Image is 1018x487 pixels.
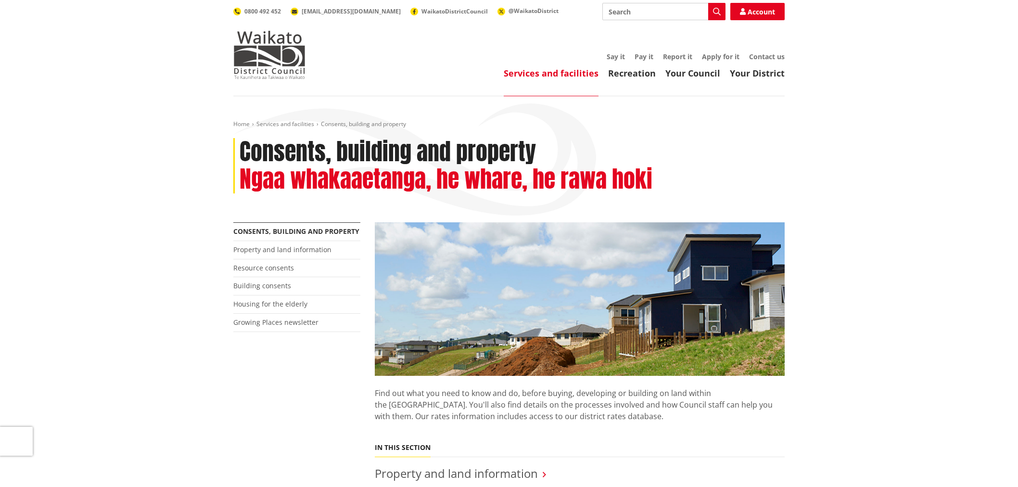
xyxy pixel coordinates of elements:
[730,67,785,79] a: Your District
[302,7,401,15] span: [EMAIL_ADDRESS][DOMAIN_NAME]
[375,222,785,376] img: Land-and-property-landscape
[635,52,653,61] a: Pay it
[702,52,739,61] a: Apply for it
[665,67,720,79] a: Your Council
[663,52,692,61] a: Report it
[233,7,281,15] a: 0800 492 452
[607,52,625,61] a: Say it
[256,120,314,128] a: Services and facilities
[730,3,785,20] a: Account
[233,263,294,272] a: Resource consents
[233,227,359,236] a: Consents, building and property
[321,120,406,128] span: Consents, building and property
[244,7,281,15] span: 0800 492 452
[375,376,785,434] p: Find out what you need to know and do, before buying, developing or building on land within the [...
[504,67,598,79] a: Services and facilities
[375,444,431,452] h5: In this section
[291,7,401,15] a: [EMAIL_ADDRESS][DOMAIN_NAME]
[749,52,785,61] a: Contact us
[233,299,307,308] a: Housing for the elderly
[233,281,291,290] a: Building consents
[497,7,559,15] a: @WaikatoDistrict
[421,7,488,15] span: WaikatoDistrictCouncil
[233,31,305,79] img: Waikato District Council - Te Kaunihera aa Takiwaa o Waikato
[233,120,785,128] nav: breadcrumb
[608,67,656,79] a: Recreation
[410,7,488,15] a: WaikatoDistrictCouncil
[240,138,536,166] h1: Consents, building and property
[509,7,559,15] span: @WaikatoDistrict
[233,120,250,128] a: Home
[375,465,538,481] a: Property and land information
[240,166,652,193] h2: Ngaa whakaaetanga, he whare, he rawa hoki
[233,318,318,327] a: Growing Places newsletter
[233,245,331,254] a: Property and land information
[602,3,725,20] input: Search input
